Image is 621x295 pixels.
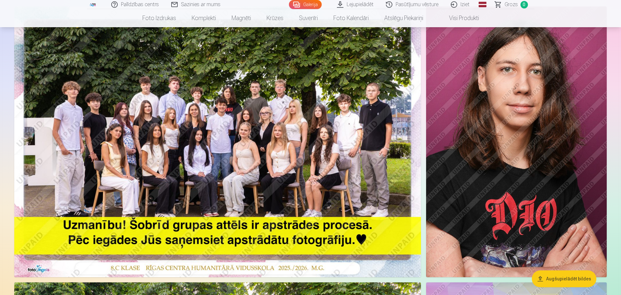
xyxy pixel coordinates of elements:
[505,1,518,8] span: Grozs
[376,9,431,27] a: Atslēgu piekariņi
[326,9,376,27] a: Foto kalendāri
[291,9,326,27] a: Suvenīri
[532,270,596,287] button: Augšupielādēt bildes
[135,9,184,27] a: Foto izdrukas
[259,9,291,27] a: Krūzes
[224,9,259,27] a: Magnēti
[184,9,224,27] a: Komplekti
[90,3,97,6] img: /fa1
[431,9,487,27] a: Visi produkti
[520,1,528,8] span: 0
